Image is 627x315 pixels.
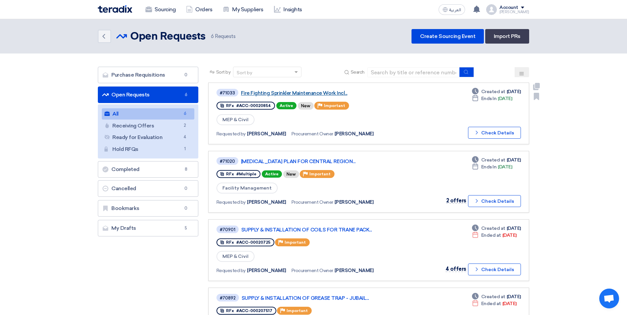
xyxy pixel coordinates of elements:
[309,172,331,176] span: Important
[216,69,231,76] span: Sort by
[292,199,333,206] span: Procurement Owner
[599,289,619,308] a: Open chat
[220,159,235,163] div: #71020
[216,114,255,125] span: MEP & Civil
[181,134,189,141] span: 4
[285,240,306,245] span: Important
[481,163,497,170] span: Ends In
[481,232,501,239] span: Ended at
[287,308,308,313] span: Important
[98,67,198,83] a: Purchase Requisitions0
[236,308,272,313] span: #ACC-000207517
[334,267,374,274] span: [PERSON_NAME]
[481,95,497,102] span: Ends In
[351,69,365,76] span: Search
[481,157,505,163] span: Created at
[298,102,314,110] div: New
[216,199,246,206] span: Requested by
[98,200,198,217] a: Bookmarks0
[98,5,132,13] img: Teradix logo
[98,161,198,178] a: Completed8
[98,220,198,236] a: My Drafts5
[446,197,466,204] span: 2 offers
[481,88,505,95] span: Created at
[283,170,299,178] div: New
[182,166,190,173] span: 8
[439,4,465,15] button: العربية
[216,251,255,262] span: MEP & Civil
[247,199,286,206] span: [PERSON_NAME]
[98,87,198,103] a: Open Requests6
[102,120,194,131] a: Receiving Offers
[236,172,256,176] span: #Multiple
[182,205,190,212] span: 0
[334,199,374,206] span: [PERSON_NAME]
[217,2,268,17] a: My Suppliers
[468,195,521,207] button: Check Details
[181,2,217,17] a: Orders
[241,227,407,233] a: SUPPLY & INSTALLATION OF COILS FOR TRANE PACK...
[292,130,333,137] span: Procurement Owner
[472,88,521,95] div: [DATE]
[241,90,406,96] a: Fire Fighting Sprinkler Maintenance Work Incl...
[449,8,461,12] span: العربية
[181,110,189,117] span: 6
[472,293,521,300] div: [DATE]
[241,158,406,164] a: [MEDICAL_DATA] PLAN FOR CENTRAL REGION...
[411,29,484,44] a: Create Sourcing Event
[499,10,529,14] div: [PERSON_NAME]
[485,29,529,44] a: Import PRs
[220,91,235,95] div: #71033
[182,72,190,78] span: 0
[468,263,521,275] button: Check Details
[324,103,345,108] span: Important
[211,33,214,39] span: 6
[102,132,194,143] a: Ready for Evaluation
[247,130,286,137] span: [PERSON_NAME]
[242,295,407,301] a: SUPPLY & INSTALLATION OF GREASE TRAP - JUBAIL...
[472,95,512,102] div: [DATE]
[226,103,234,108] span: RFx
[102,144,194,155] a: Hold RFQs
[269,2,307,17] a: Insights
[98,180,198,197] a: Cancelled0
[226,172,234,176] span: RFx
[237,69,252,76] div: Sort by
[236,103,271,108] span: #ACC-00020854
[481,293,505,300] span: Created at
[247,267,286,274] span: [PERSON_NAME]
[140,2,181,17] a: Sourcing
[472,300,517,307] div: [DATE]
[499,5,518,11] div: Account
[211,33,236,40] span: Requests
[181,122,189,129] span: 2
[226,308,234,313] span: RFx
[468,127,521,139] button: Check Details
[472,163,512,170] div: [DATE]
[226,240,234,245] span: RFx
[216,130,246,137] span: Requested by
[486,4,497,15] img: profile_test.png
[472,157,521,163] div: [DATE]
[481,225,505,232] span: Created at
[236,240,270,245] span: #ACC-00020725
[220,227,235,232] div: #70901
[216,267,246,274] span: Requested by
[262,170,282,178] span: Active
[182,91,190,98] span: 6
[276,102,296,109] span: Active
[472,225,521,232] div: [DATE]
[130,30,206,43] h2: Open Requests
[334,130,374,137] span: [PERSON_NAME]
[102,108,194,120] a: All
[181,146,189,153] span: 1
[472,232,517,239] div: [DATE]
[481,300,501,307] span: Ended at
[220,296,236,300] div: #70892
[367,67,460,77] input: Search by title or reference number
[446,266,466,272] span: 4 offers
[182,185,190,192] span: 0
[216,183,278,193] span: Facility Management
[292,267,333,274] span: Procurement Owner
[182,225,190,231] span: 5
